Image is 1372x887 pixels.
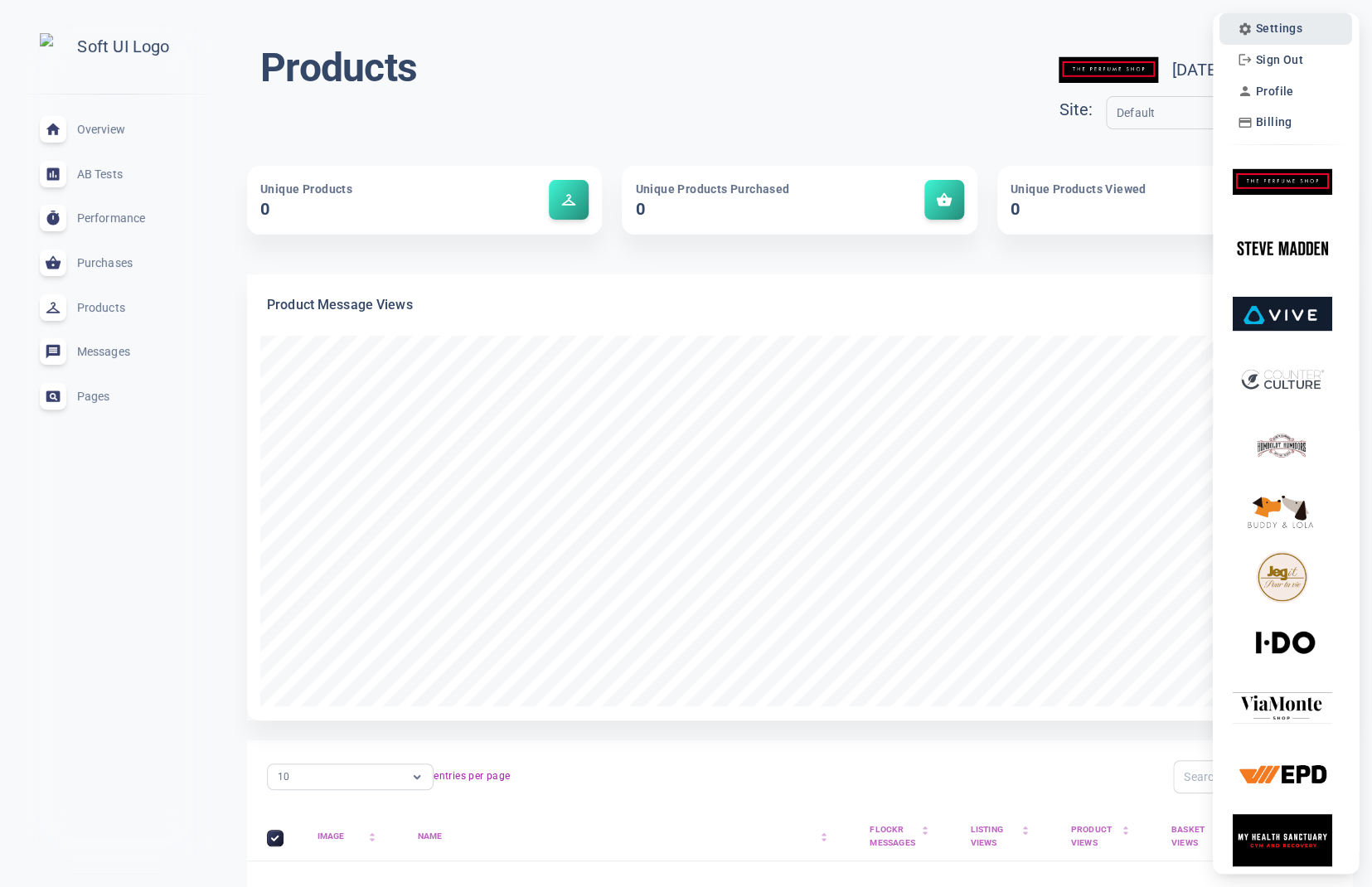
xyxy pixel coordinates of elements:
[1233,288,1332,340] img: vive
[1233,354,1332,406] img: counterculturestore
[1256,85,1294,99] span: Profile
[1233,485,1332,537] img: buddyandlola
[1233,111,1297,134] button: Billing
[1256,22,1302,36] span: Settings
[1233,156,1332,208] img: theperfumeshop
[1233,749,1332,801] img: excavatorpartsdirect
[1233,551,1332,603] img: jegit
[1233,682,1332,734] img: viamonteshop
[1233,617,1332,669] img: idobio
[1256,53,1303,67] span: Sign Out
[1233,48,1308,71] button: Sign Out
[1233,419,1332,472] img: humboldthumidors
[1233,222,1332,274] img: stevemadden
[1256,115,1292,129] span: Billing
[1233,17,1307,41] button: Settings
[1233,814,1332,866] img: myhealthsanctuary
[1233,80,1299,103] button: Profile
